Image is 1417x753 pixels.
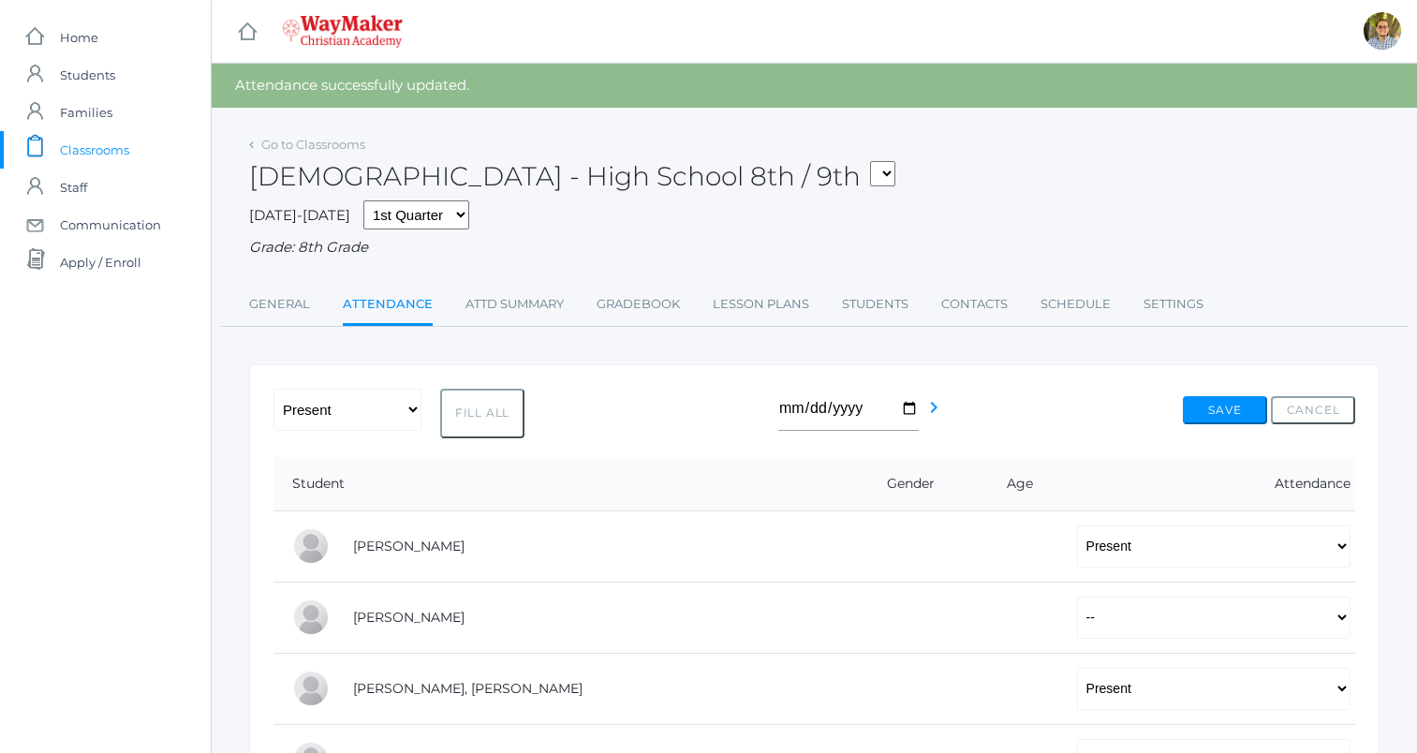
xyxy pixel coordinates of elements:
div: Attendance successfully updated. [212,64,1417,108]
span: Families [60,94,112,131]
a: Contacts [941,286,1008,323]
span: Students [60,56,115,94]
h2: [DEMOGRAPHIC_DATA] - High School 8th / 9th [249,162,895,191]
span: [DATE]-[DATE] [249,206,350,224]
a: [PERSON_NAME], [PERSON_NAME] [353,680,583,697]
th: Student [273,457,839,511]
a: Gradebook [597,286,680,323]
a: Attendance [343,286,433,326]
th: Age [967,457,1057,511]
i: chevron_right [923,396,945,419]
div: Presley Davenport [292,670,330,707]
a: Settings [1144,286,1203,323]
a: Attd Summary [465,286,564,323]
a: [PERSON_NAME] [353,538,465,554]
a: chevron_right [923,405,945,422]
a: [PERSON_NAME] [353,609,465,626]
span: Communication [60,206,161,244]
div: Grade: 8th Grade [249,237,1380,258]
div: Pierce Brozek [292,527,330,565]
div: Kylen Braileanu [1364,12,1401,50]
img: waymaker-logo-stack-white-1602f2b1af18da31a5905e9982d058868370996dac5278e84edea6dabf9a3315.png [282,15,403,48]
a: General [249,286,310,323]
button: Cancel [1271,396,1355,424]
button: Save [1183,396,1267,424]
a: Students [842,286,908,323]
a: Schedule [1041,286,1111,323]
a: Lesson Plans [713,286,809,323]
span: Home [60,19,98,56]
a: Go to Classrooms [261,137,365,152]
span: Staff [60,169,87,206]
th: Gender [839,457,968,511]
th: Attendance [1058,457,1355,511]
button: Fill All [440,389,524,438]
span: Apply / Enroll [60,244,141,281]
span: Classrooms [60,131,129,169]
div: Eva Carr [292,598,330,636]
